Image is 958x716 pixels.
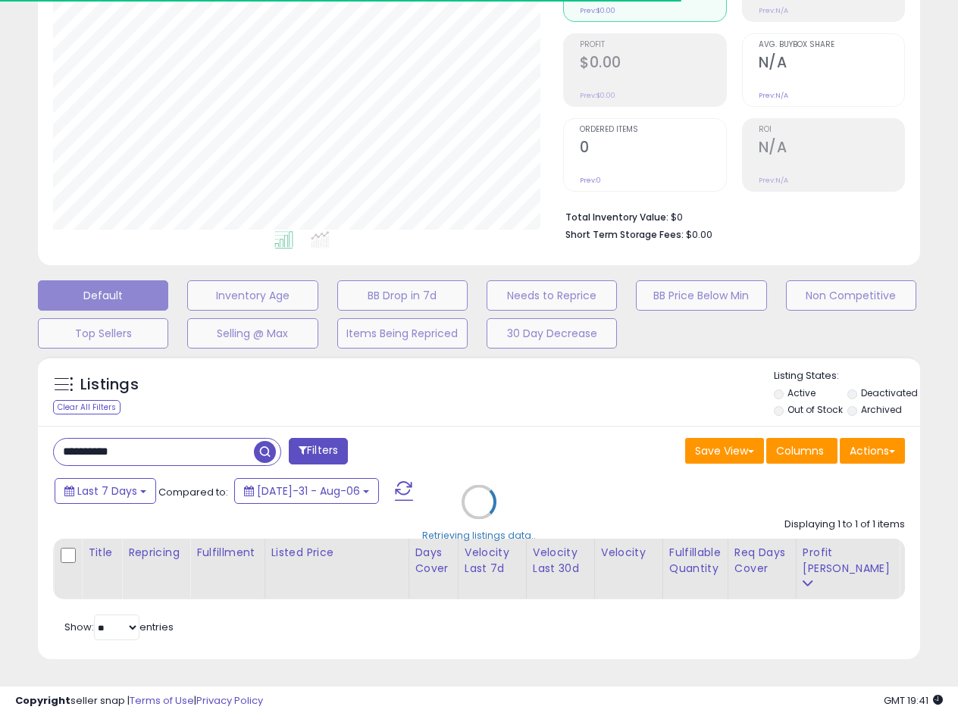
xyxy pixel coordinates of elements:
button: Items Being Repriced [337,318,468,349]
button: BB Price Below Min [636,280,766,311]
button: Non Competitive [786,280,916,311]
span: ROI [759,126,904,134]
div: seller snap | | [15,694,263,708]
h2: 0 [580,139,725,159]
button: BB Drop in 7d [337,280,468,311]
h2: N/A [759,54,904,74]
a: Terms of Use [130,693,194,708]
h2: $0.00 [580,54,725,74]
span: $0.00 [686,227,712,242]
small: Prev: N/A [759,6,788,15]
button: Selling @ Max [187,318,318,349]
strong: Copyright [15,693,70,708]
h2: N/A [759,139,904,159]
button: Needs to Reprice [487,280,617,311]
a: Privacy Policy [196,693,263,708]
span: 2025-08-15 19:41 GMT [884,693,943,708]
span: Avg. Buybox Share [759,41,904,49]
span: Ordered Items [580,126,725,134]
div: Retrieving listings data.. [422,528,536,542]
button: Top Sellers [38,318,168,349]
small: Prev: N/A [759,176,788,185]
small: Prev: $0.00 [580,91,615,100]
small: Prev: $0.00 [580,6,615,15]
small: Prev: 0 [580,176,601,185]
li: $0 [565,207,894,225]
b: Total Inventory Value: [565,211,668,224]
span: Profit [580,41,725,49]
b: Short Term Storage Fees: [565,228,684,241]
small: Prev: N/A [759,91,788,100]
button: Default [38,280,168,311]
button: Inventory Age [187,280,318,311]
button: 30 Day Decrease [487,318,617,349]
